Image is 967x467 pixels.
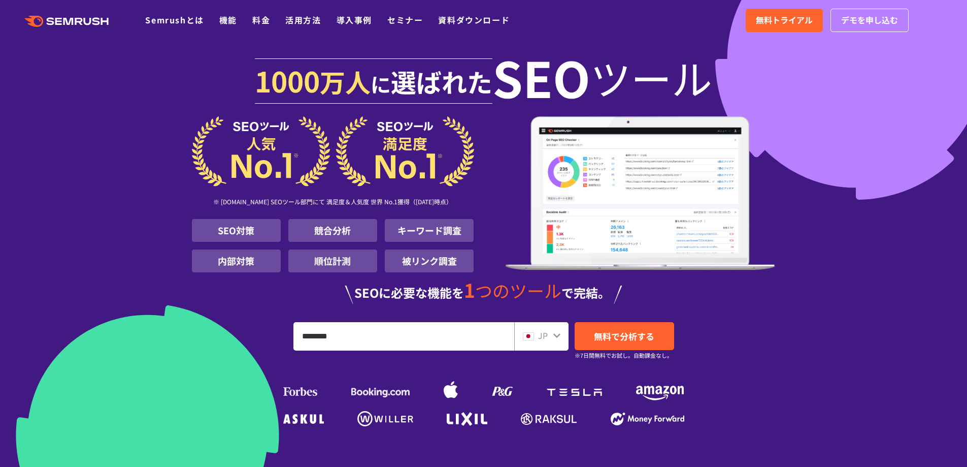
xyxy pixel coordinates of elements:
a: デモを申し込む [830,9,909,32]
span: で完結。 [561,284,610,301]
a: 活用方法 [285,14,321,26]
li: 順位計測 [288,250,377,272]
li: 被リンク調査 [385,250,474,272]
span: 無料トライアル [756,14,813,27]
span: つのツール [475,278,561,303]
div: SEOに必要な機能を [192,281,776,304]
a: 無料で分析する [575,322,674,350]
span: デモを申し込む [841,14,898,27]
li: キーワード調査 [385,219,474,242]
span: JP [538,329,548,341]
a: 機能 [219,14,237,26]
li: 競合分析 [288,219,377,242]
input: URL、キーワードを入力してください [294,323,514,350]
div: ※ [DOMAIN_NAME] SEOツール部門にて 満足度＆人気度 世界 No.1獲得（[DATE]時点） [192,186,474,219]
a: 無料トライアル [746,9,823,32]
a: 資料ダウンロード [438,14,510,26]
span: 1000 [255,60,320,101]
li: SEO対策 [192,219,281,242]
li: 内部対策 [192,250,281,272]
span: に [371,69,391,99]
span: 無料で分析する [594,330,654,343]
span: 選ばれた [391,63,492,100]
span: 万人 [320,63,371,100]
a: Semrushとは [145,14,204,26]
span: SEO [492,57,590,98]
span: 1 [464,276,475,303]
a: セミナー [387,14,423,26]
a: 料金 [252,14,270,26]
a: 導入事例 [337,14,372,26]
span: ツール [590,57,712,98]
small: ※7日間無料でお試し。自動課金なし。 [575,351,673,360]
